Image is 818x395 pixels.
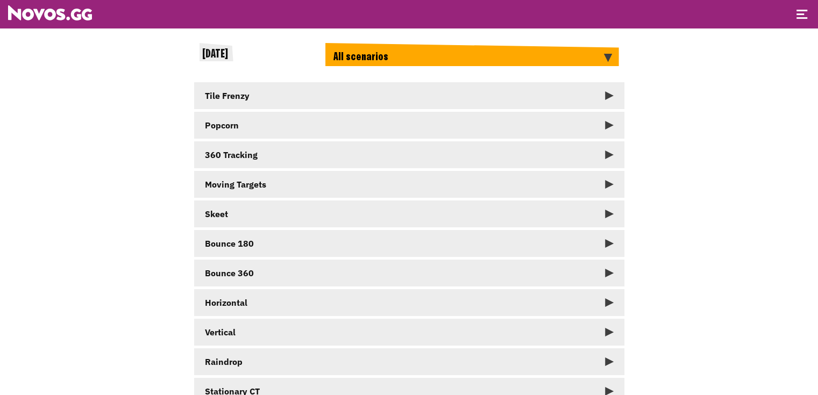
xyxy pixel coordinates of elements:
[605,91,614,100] img: arrow.f6ff4f33.svg
[205,327,236,337] div: Vertical
[205,209,228,219] div: Skeet
[8,5,92,20] img: Novos
[605,180,614,189] img: arrow.f6ff4f33.svg
[605,328,614,336] img: arrow.f6ff4f33.svg
[325,43,619,66] div: All scenarios
[605,269,614,277] img: arrow.f6ff4f33.svg
[205,356,243,367] div: Raindrop
[605,357,614,366] img: arrow.f6ff4f33.svg
[205,120,239,131] div: Popcorn
[605,298,614,307] img: arrow.f6ff4f33.svg
[605,150,614,159] img: arrow.f6ff4f33.svg
[605,210,614,218] img: arrow.f6ff4f33.svg
[205,268,254,278] div: Bounce 360
[205,238,254,249] div: Bounce 180
[605,121,614,130] img: arrow.f6ff4f33.svg
[205,90,250,101] div: Tile Frenzy
[605,239,614,248] img: arrow.f6ff4f33.svg
[603,54,612,62] img: arrow.f6ff4f33.svg
[205,297,247,308] div: Horizontal
[202,48,228,61] span: [DATE]
[205,149,258,160] div: 360 Tracking
[205,179,266,190] div: Moving Targets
